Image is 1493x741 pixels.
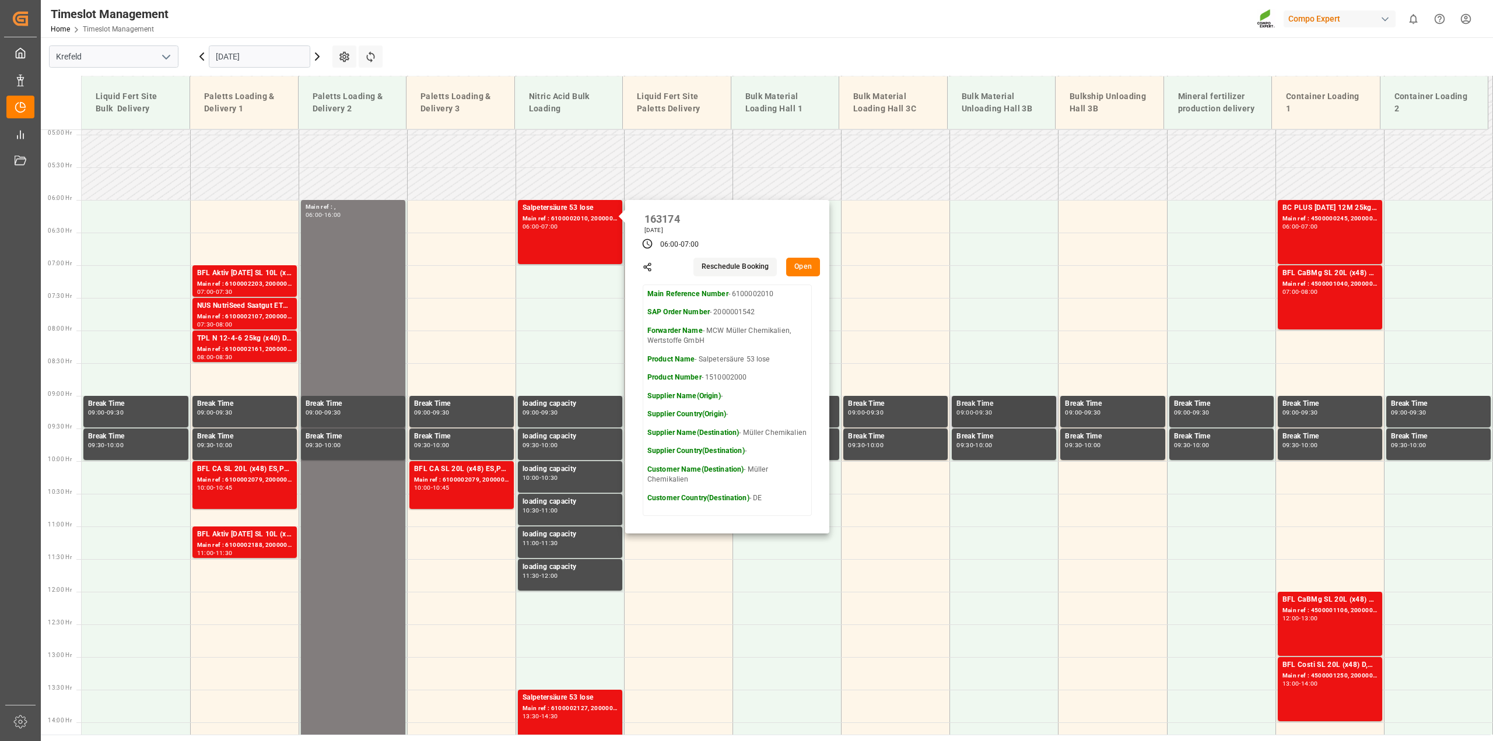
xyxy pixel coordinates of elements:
div: 11:30 [523,573,539,578]
div: Break Time [1391,431,1486,443]
strong: Supplier Country(Destination) [647,447,745,455]
div: loading capacity [523,529,618,540]
div: - [539,475,541,480]
div: Bulk Material Unloading Hall 3B [957,86,1046,120]
div: 09:00 [306,410,323,415]
div: 09:00 [1282,410,1299,415]
div: 10:00 [433,443,450,448]
div: - [1299,443,1301,448]
div: Break Time [88,431,184,443]
span: 05:30 Hr [48,162,72,168]
div: 10:30 [523,508,539,513]
div: - [865,443,867,448]
div: 13:00 [1301,616,1318,621]
div: Break Time [1174,431,1269,443]
div: BFL CaBMg SL 20L (x48) EN,IN MTO [1282,594,1378,606]
div: 09:30 [216,410,233,415]
div: 09:30 [541,410,558,415]
span: 06:30 Hr [48,227,72,234]
div: loading capacity [523,496,618,508]
div: Main ref : , [306,202,401,212]
div: Break Time [1282,398,1378,410]
div: Main ref : 6100002188, 2000001725 [197,540,292,550]
span: 14:00 Hr [48,717,72,724]
div: Main ref : 6100002079, 2000001348 [197,475,292,485]
div: - [431,410,433,415]
div: 10:00 [107,443,124,448]
div: Break Time [1282,431,1378,443]
div: 07:00 [541,224,558,229]
div: - [539,508,541,513]
div: 10:00 [197,485,214,490]
button: open menu [157,48,174,66]
div: 09:00 [956,410,973,415]
span: 10:30 Hr [48,489,72,495]
div: Bulkship Unloading Hall 3B [1065,86,1154,120]
div: Break Time [197,431,292,443]
div: - [973,443,975,448]
div: Salpetersäure 53 lose [523,202,618,214]
div: 09:30 [523,443,539,448]
div: 09:00 [414,410,431,415]
div: Main ref : 6100002107, 2000001633 [197,312,292,322]
p: - 6100002010 [647,289,807,300]
div: Main ref : 4500001040, 2000001057 [1282,279,1378,289]
div: Break Time [1174,398,1269,410]
strong: Customer Name(Destination) [647,465,744,473]
div: - [1299,681,1301,686]
button: show 0 new notifications [1400,6,1427,32]
div: Salpetersäure 53 lose [523,692,618,704]
strong: Customer Country(Destination) [647,494,749,502]
div: 09:30 [848,443,865,448]
div: 06:00 [1282,224,1299,229]
div: 07:00 [1301,224,1318,229]
div: Break Time [306,431,401,443]
img: Screenshot%202023-09-29%20at%2010.02.21.png_1712312052.png [1257,9,1275,29]
span: 12:00 Hr [48,587,72,593]
div: 09:30 [867,410,884,415]
div: NUS NutriSeed Saatgut ETK DEKABRI Grün 10-4-7 200L (x4) DE,ENBFL Aktiv [DATE] SL 10L (x60) DEBFL ... [197,300,292,312]
div: Break Time [1065,398,1160,410]
div: BFL Aktiv [DATE] SL 10L (x60) [PERSON_NAME] 10L (x60) BE,DE,[GEOGRAPHIC_DATA],EN,[GEOGRAPHIC_DATA... [197,268,292,279]
div: Bulk Material Loading Hall 3C [849,86,938,120]
div: Break Time [414,398,509,410]
span: 08:30 Hr [48,358,72,364]
div: 09:30 [1193,410,1210,415]
div: 10:00 [975,443,992,448]
div: - [1299,616,1301,621]
div: Container Loading 1 [1281,86,1371,120]
div: 08:00 [216,322,233,327]
div: 06:00 [660,240,679,250]
div: - [539,410,541,415]
span: 09:00 Hr [48,391,72,397]
div: - [679,240,681,250]
div: Paletts Loading & Delivery 3 [416,86,505,120]
div: - [539,224,541,229]
div: 10:00 [216,443,233,448]
button: Reschedule Booking [693,258,777,276]
div: 13:30 [523,714,539,719]
div: 14:30 [541,714,558,719]
div: [DATE] [640,226,816,234]
div: Main ref : 6100002161, 2000000696 [197,345,292,354]
div: Break Time [414,431,509,443]
div: 09:00 [523,410,539,415]
input: Type to search/select [49,45,178,68]
div: 10:00 [867,443,884,448]
div: Nitric Acid Bulk Loading [524,86,614,120]
div: - [1190,443,1192,448]
div: - [322,410,324,415]
div: 09:30 [107,410,124,415]
span: 08:00 Hr [48,325,72,332]
div: 09:30 [88,443,105,448]
strong: Supplier Country(Origin) [647,410,726,418]
button: Help Center [1427,6,1453,32]
div: loading capacity [523,561,618,573]
div: 12:00 [1282,616,1299,621]
div: Main ref : 4500001106, 2000001155 [1282,606,1378,616]
div: - [322,443,324,448]
div: - [1190,410,1192,415]
div: Break Time [1065,431,1160,443]
div: 09:00 [1065,410,1082,415]
strong: Supplier Name(Destination) [647,429,739,437]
